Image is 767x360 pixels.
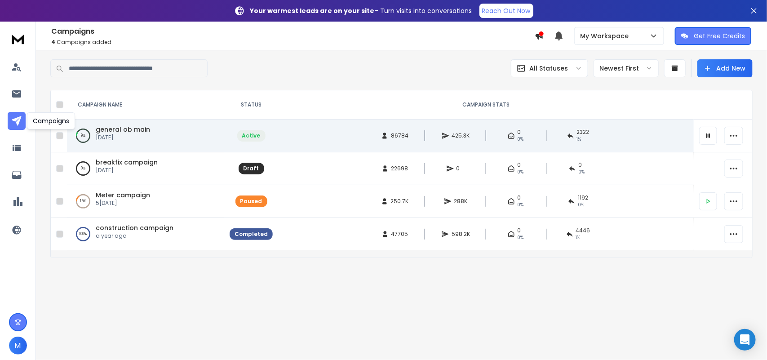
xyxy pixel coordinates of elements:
[579,161,582,169] span: 0
[518,227,521,234] span: 0
[518,169,524,176] span: 0%
[576,227,590,234] span: 4446
[578,201,584,209] span: 0 %
[96,223,173,232] a: construction campaign
[244,165,259,172] div: Draft
[67,152,224,185] td: 0%breakfix campaign[DATE]
[518,136,524,143] span: 0%
[240,198,262,205] div: Paused
[518,201,524,209] span: 0%
[578,194,588,201] span: 1192
[81,131,85,140] p: 9 %
[697,59,753,77] button: Add New
[96,125,150,134] a: general ob main
[579,169,585,176] span: 0%
[529,64,568,73] p: All Statuses
[391,132,408,139] span: 86784
[391,165,408,172] span: 22698
[96,191,150,200] a: Meter campaign
[278,90,694,120] th: CAMPAIGN STATS
[67,120,224,152] td: 9%general ob main[DATE]
[452,132,470,139] span: 425.3K
[452,231,470,238] span: 598.2K
[518,161,521,169] span: 0
[250,6,375,15] strong: Your warmest leads are on your site
[96,158,158,167] a: breakfix campaign
[27,112,75,129] div: Campaigns
[96,134,150,141] p: [DATE]
[594,59,659,77] button: Newest First
[9,337,27,355] button: M
[80,230,87,239] p: 100 %
[518,129,521,136] span: 0
[482,6,531,15] p: Reach Out Now
[580,31,632,40] p: My Workspace
[694,31,745,40] p: Get Free Credits
[457,165,466,172] span: 0
[80,197,86,206] p: 15 %
[577,129,590,136] span: 2322
[577,136,581,143] span: 1 %
[81,164,85,173] p: 0 %
[734,329,756,351] div: Open Intercom Messenger
[454,198,468,205] span: 288K
[67,185,224,218] td: 15%Meter campaign5[DATE]
[391,198,409,205] span: 250.7K
[235,231,268,238] div: Completed
[51,38,55,46] span: 4
[96,167,158,174] p: [DATE]
[242,132,261,139] div: Active
[224,90,278,120] th: STATUS
[51,26,535,37] h1: Campaigns
[675,27,751,45] button: Get Free Credits
[576,234,581,241] span: 1 %
[9,31,27,47] img: logo
[518,234,524,241] span: 0%
[96,232,173,240] p: a year ago
[67,218,224,251] td: 100%construction campaigna year ago
[518,194,521,201] span: 0
[96,200,150,207] p: 5[DATE]
[51,39,535,46] p: Campaigns added
[250,6,472,15] p: – Turn visits into conversations
[67,90,224,120] th: CAMPAIGN NAME
[479,4,533,18] a: Reach Out Now
[391,231,408,238] span: 47705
